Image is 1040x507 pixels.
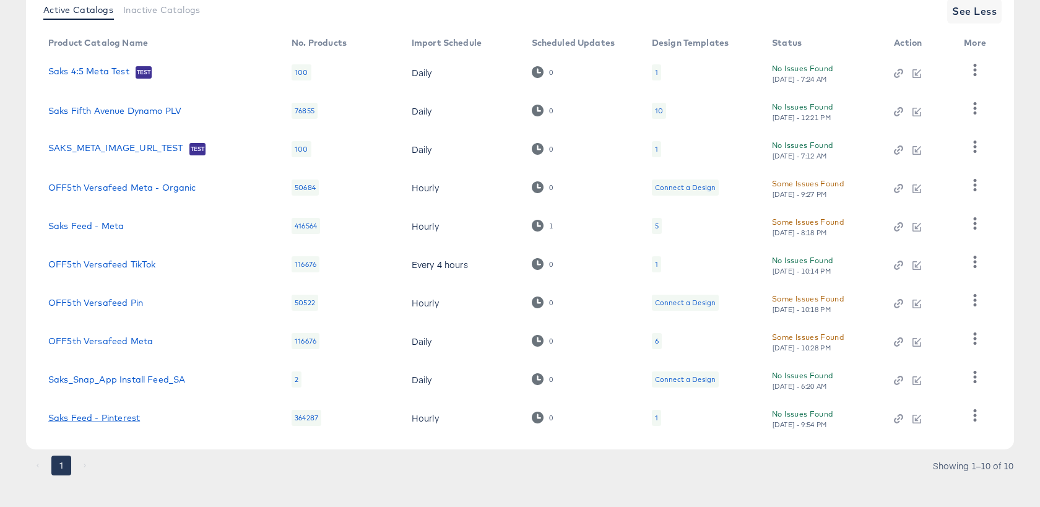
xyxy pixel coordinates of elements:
div: Some Issues Found [772,215,844,228]
a: Saks Fifth Avenue Dynamo PLV [48,106,181,116]
span: Active Catalogs [43,5,113,15]
div: 416564 [292,218,320,234]
td: Hourly [402,284,522,322]
a: Saks Feed - Meta [48,221,124,231]
div: 0 [548,414,553,422]
div: 100 [292,141,311,157]
div: 10 [652,103,666,119]
div: 1 [655,259,658,269]
div: Some Issues Found [772,331,844,344]
button: page 1 [51,456,71,475]
div: 0 [532,258,553,270]
span: Test [136,67,152,77]
div: Connect a Design [652,371,719,388]
div: 1 [655,67,658,77]
div: Connect a Design [655,298,716,308]
div: [DATE] - 10:18 PM [772,305,831,314]
div: Design Templates [652,38,729,48]
div: 0 [548,337,553,345]
div: Connect a Design [652,180,719,196]
div: Showing 1–10 of 10 [932,461,1014,470]
span: Test [189,144,206,154]
div: Connect a Design [652,295,719,311]
button: Some Issues Found[DATE] - 10:18 PM [772,292,844,314]
div: 0 [548,68,553,77]
a: OFF5th Versafeed Meta - Organic [48,183,196,193]
div: 0 [532,335,553,347]
td: Hourly [402,399,522,437]
div: [DATE] - 10:28 PM [772,344,831,352]
div: 0 [532,297,553,308]
div: 50522 [292,295,318,311]
div: 1 [655,413,658,423]
div: 50684 [292,180,319,196]
div: 6 [655,336,659,346]
div: [DATE] - 8:18 PM [772,228,828,237]
div: 6 [652,333,662,349]
div: Connect a Design [655,375,716,384]
div: 116676 [292,333,319,349]
div: 10 [655,106,663,116]
div: 0 [532,66,553,78]
span: See Less [952,2,997,20]
div: 5 [655,221,659,231]
div: 0 [532,412,553,423]
a: OFF5th Versafeed Meta [48,336,153,346]
a: Saks Feed - Pinterest [48,413,140,423]
div: 1 [532,220,553,232]
td: Daily [402,53,522,92]
td: Daily [402,130,522,168]
div: 1 [652,141,661,157]
div: 364287 [292,410,321,426]
div: 0 [548,106,553,115]
td: Daily [402,322,522,360]
div: 76855 [292,103,318,119]
div: 0 [548,260,553,269]
a: SAKS_META_IMAGE_URL_TEST [48,143,183,155]
span: Inactive Catalogs [123,5,201,15]
div: 0 [548,298,553,307]
td: Hourly [402,168,522,207]
div: No. Products [292,38,347,48]
div: Product Catalog Name [48,38,148,48]
div: [DATE] - 9:27 PM [772,190,828,199]
div: Scheduled Updates [532,38,615,48]
div: 5 [652,218,662,234]
th: Status [762,33,884,53]
td: Daily [402,92,522,130]
th: More [954,33,1001,53]
div: 0 [532,143,553,155]
button: Some Issues Found[DATE] - 8:18 PM [772,215,844,237]
div: 1 [655,144,658,154]
div: 0 [548,183,553,192]
div: 0 [532,181,553,193]
div: 0 [532,105,553,116]
button: Some Issues Found[DATE] - 10:28 PM [772,331,844,352]
div: 1 [652,256,661,272]
div: 0 [548,375,553,384]
td: Every 4 hours [402,245,522,284]
a: Saks 4:5 Meta Test [48,66,129,79]
div: 1 [652,410,661,426]
a: OFF5th Versafeed TikTok [48,259,155,269]
nav: pagination navigation [26,456,97,475]
div: Connect a Design [655,183,716,193]
div: 0 [548,145,553,154]
td: Daily [402,360,522,399]
button: Some Issues Found[DATE] - 9:27 PM [772,177,844,199]
a: Saks_Snap_App Install Feed_SA [48,375,185,384]
div: 116676 [292,256,319,272]
a: OFF5th Versafeed Pin [48,298,143,308]
div: Some Issues Found [772,177,844,190]
th: Action [884,33,954,53]
div: 1 [652,64,661,80]
div: Import Schedule [412,38,482,48]
td: Hourly [402,207,522,245]
div: 1 [548,222,553,230]
div: 2 [292,371,301,388]
div: 0 [532,373,553,385]
div: 100 [292,64,311,80]
div: Some Issues Found [772,292,844,305]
